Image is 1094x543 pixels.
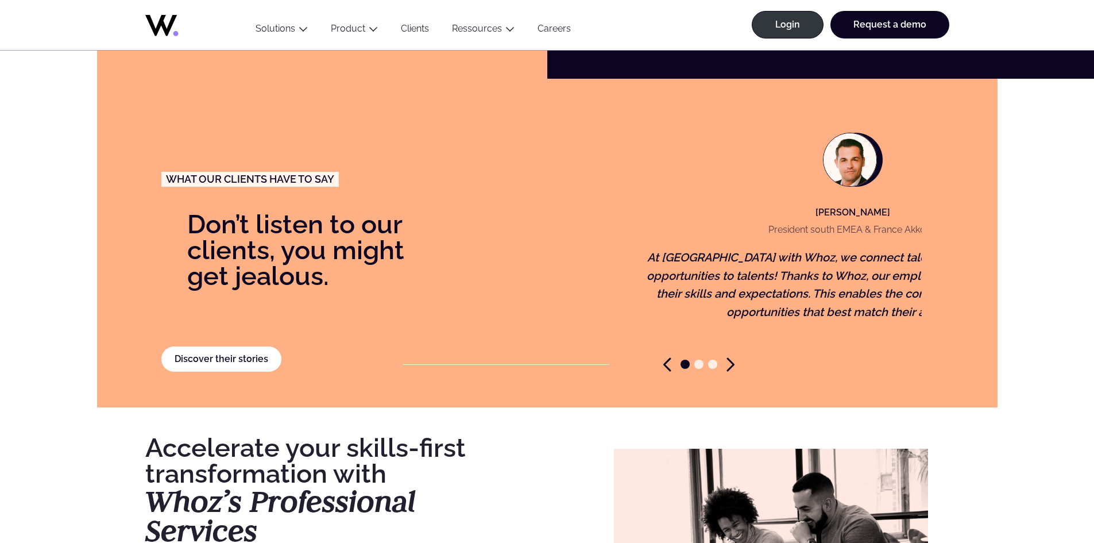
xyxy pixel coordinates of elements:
[145,433,466,463] strong: Accelerate your skills-first
[681,360,690,369] span: Go to slide 1
[244,23,319,38] button: Solutions
[389,23,440,38] a: Clients
[145,459,386,489] strong: transformation with
[331,23,365,34] a: Product
[759,225,947,234] p: President south EMEA & France Akkodis
[631,249,1075,321] p: At [GEOGRAPHIC_DATA] with Whoz, we connect talents to opportunities, and opportunities to talents...
[726,357,735,372] span: Next slide
[526,23,582,38] a: Careers
[161,346,282,372] a: Discover their stories
[830,11,949,38] a: Request a demo
[752,11,824,38] a: Login
[440,23,526,38] button: Ressources
[694,360,703,369] span: Go to slide 2
[708,360,717,369] span: Go to slide 3
[759,205,947,219] p: [PERSON_NAME]
[824,133,876,186] img: Capture-decran-2024-02-21-a-11.17.06.png
[631,114,1075,357] figure: 1 / 3
[161,211,435,290] p: Don’t listen to our clients, you might get jealous.
[319,23,389,38] button: Product
[663,357,671,372] span: Previous slide
[166,174,334,184] span: What our clients have to say
[1018,467,1078,527] iframe: Chatbot
[452,23,502,34] a: Ressources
